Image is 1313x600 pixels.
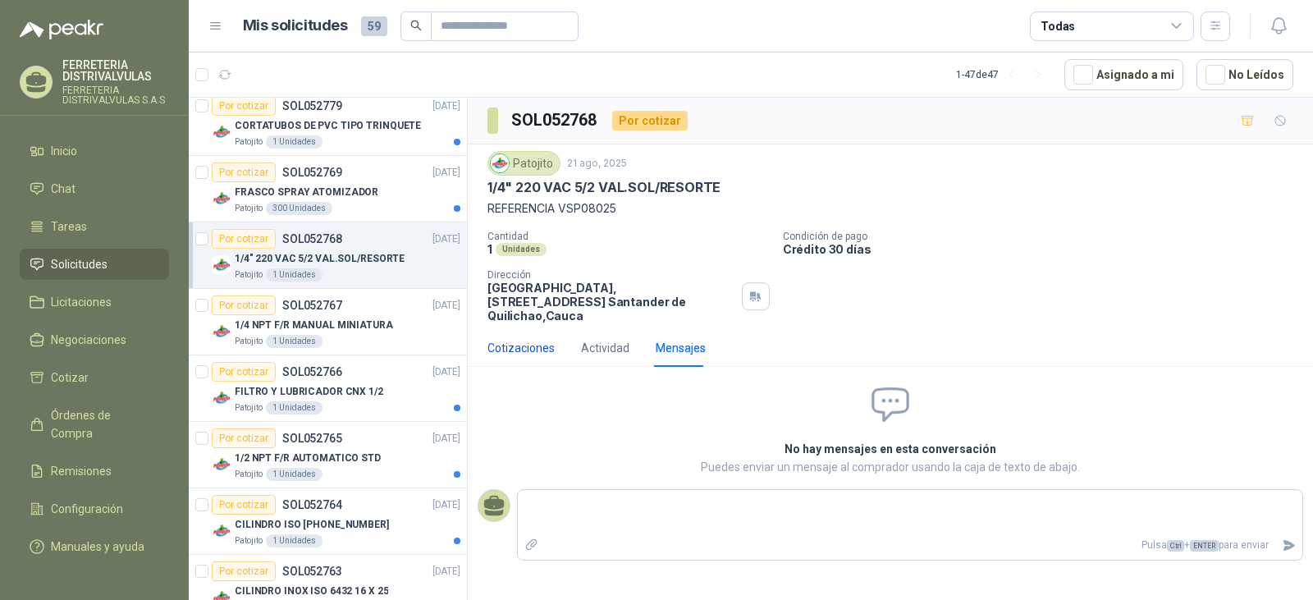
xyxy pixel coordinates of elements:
[212,322,231,341] img: Company Logo
[212,96,276,116] div: Por cotizar
[235,534,263,547] p: Patojito
[212,495,276,515] div: Por cotizar
[432,165,460,181] p: [DATE]
[235,135,263,149] p: Patojito
[487,242,492,256] p: 1
[235,185,378,200] p: FRASCO SPRAY ATOMIZADOR
[235,202,263,215] p: Patojito
[282,366,342,378] p: SOL052766
[282,300,342,311] p: SOL052767
[266,135,323,149] div: 1 Unidades
[20,173,169,204] a: Chat
[51,218,87,236] span: Tareas
[266,202,332,215] div: 300 Unidades
[266,268,323,282] div: 1 Unidades
[235,251,405,267] p: 1/4" 220 VAC 5/2 VAL.SOL/RESORTE
[783,231,1306,242] p: Condición de pago
[282,233,342,245] p: SOL052768
[511,108,599,133] h3: SOL052768
[20,400,169,449] a: Órdenes de Compra
[432,98,460,114] p: [DATE]
[487,269,735,281] p: Dirección
[487,231,770,242] p: Cantidad
[62,85,169,105] p: FERRETERIA DISTRIVALVULAS S.A.S
[282,100,342,112] p: SOL052779
[20,20,103,39] img: Logo peakr
[282,167,342,178] p: SOL052769
[432,497,460,513] p: [DATE]
[51,255,108,273] span: Solicitudes
[189,422,467,488] a: Por cotizarSOL052765[DATE] Company Logo1/2 NPT F/R AUTOMATICO STDPatojito1 Unidades
[487,179,721,196] p: 1/4" 220 VAC 5/2 VAL.SOL/RESORTE
[1064,59,1183,90] button: Asignado a mi
[212,455,231,474] img: Company Logo
[20,362,169,393] a: Cotizar
[656,339,706,357] div: Mensajes
[432,298,460,314] p: [DATE]
[212,229,276,249] div: Por cotizar
[235,401,263,415] p: Patojito
[212,295,276,315] div: Por cotizar
[487,199,1293,218] p: REFERENCIA VSP08025
[1167,540,1184,552] span: Ctrl
[189,222,467,289] a: Por cotizarSOL052768[DATE] Company Logo1/4" 220 VAC 5/2 VAL.SOL/RESORTEPatojito1 Unidades
[588,440,1193,458] h2: No hay mensajes en esta conversación
[235,451,381,466] p: 1/2 NPT F/R AUTOMATICO STD
[783,242,1306,256] p: Crédito 30 días
[235,384,383,400] p: FILTRO Y LUBRICADOR CNX 1/2
[51,331,126,349] span: Negociaciones
[282,433,342,444] p: SOL052765
[212,362,276,382] div: Por cotizar
[567,156,627,172] p: 21 ago, 2025
[282,566,342,577] p: SOL052763
[243,14,348,38] h1: Mis solicitudes
[235,517,389,533] p: CILINDRO ISO [PHONE_NUMBER]
[282,499,342,511] p: SOL052764
[487,339,555,357] div: Cotizaciones
[432,431,460,447] p: [DATE]
[266,335,323,348] div: 1 Unidades
[496,243,547,256] div: Unidades
[612,111,688,131] div: Por cotizar
[212,388,231,408] img: Company Logo
[189,156,467,222] a: Por cotizarSOL052769[DATE] Company LogoFRASCO SPRAY ATOMIZADORPatojito300 Unidades
[51,406,153,442] span: Órdenes de Compra
[51,369,89,387] span: Cotizar
[62,59,169,82] p: FERRETERIA DISTRIVALVULAS
[432,364,460,380] p: [DATE]
[212,189,231,208] img: Company Logo
[410,20,422,31] span: search
[51,500,123,518] span: Configuración
[432,231,460,247] p: [DATE]
[546,531,1276,560] p: Pulsa + para enviar
[212,122,231,142] img: Company Logo
[51,142,77,160] span: Inicio
[212,163,276,182] div: Por cotizar
[361,16,387,36] span: 59
[189,89,467,156] a: Por cotizarSOL052779[DATE] Company LogoCORTATUBOS DE PVC TIPO TRINQUETEPatojito1 Unidades
[1196,59,1293,90] button: No Leídos
[20,493,169,524] a: Configuración
[235,118,421,134] p: CORTATUBOS DE PVC TIPO TRINQUETE
[518,531,546,560] label: Adjuntar archivos
[266,468,323,481] div: 1 Unidades
[20,286,169,318] a: Licitaciones
[487,281,735,323] p: [GEOGRAPHIC_DATA], [STREET_ADDRESS] Santander de Quilichao , Cauca
[189,355,467,422] a: Por cotizarSOL052766[DATE] Company LogoFILTRO Y LUBRICADOR CNX 1/2Patojito1 Unidades
[51,462,112,480] span: Remisiones
[51,538,144,556] span: Manuales y ayuda
[20,531,169,562] a: Manuales y ayuda
[491,154,509,172] img: Company Logo
[1275,531,1302,560] button: Enviar
[20,135,169,167] a: Inicio
[51,293,112,311] span: Licitaciones
[20,249,169,280] a: Solicitudes
[212,428,276,448] div: Por cotizar
[20,456,169,487] a: Remisiones
[432,564,460,579] p: [DATE]
[1041,17,1075,35] div: Todas
[51,180,75,198] span: Chat
[266,401,323,415] div: 1 Unidades
[189,488,467,555] a: Por cotizarSOL052764[DATE] Company LogoCILINDRO ISO [PHONE_NUMBER]Patojito1 Unidades
[235,584,388,599] p: CILINDRO INOX ISO 6432 16 X 25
